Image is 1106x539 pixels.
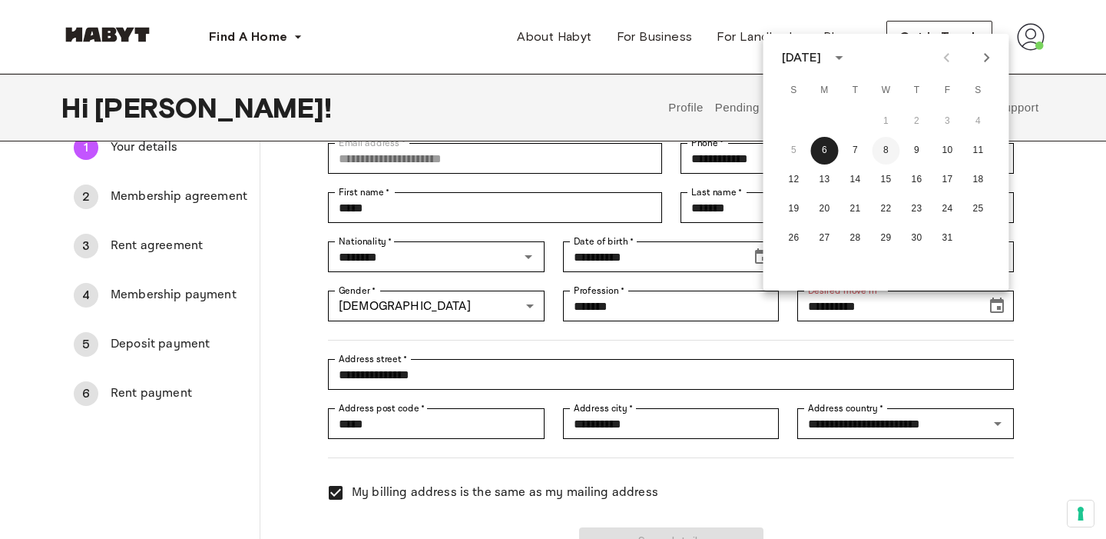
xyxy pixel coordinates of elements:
button: Next month [974,45,1000,71]
div: Email address [328,143,661,174]
div: 2 [74,185,98,209]
button: Support [994,74,1041,141]
div: Profession [563,291,780,321]
button: 31 [934,225,962,252]
a: About Habyt [505,22,604,52]
span: Rent agreement [111,237,247,255]
span: Membership agreement [111,188,247,206]
span: Tuesday [842,75,869,106]
span: For Business [617,28,693,46]
label: Date of birth [574,235,634,248]
label: Address street [339,352,408,366]
label: Address post code [339,401,425,415]
div: [DATE] [782,48,822,67]
label: Address country [808,401,884,415]
button: 13 [811,166,839,194]
div: Address street [328,359,1014,390]
label: Nationality [339,235,392,248]
label: First name [339,185,390,199]
div: [DEMOGRAPHIC_DATA] [328,291,545,321]
button: Open [987,413,1008,434]
div: 6Rent payment [61,375,260,412]
a: Blog [811,22,863,52]
button: 8 [873,137,900,165]
button: 10 [934,137,962,165]
button: 9 [903,137,931,165]
span: Blog [823,28,850,46]
span: Get in Touch [899,28,979,46]
label: Last name [691,185,743,199]
button: Find A Home [197,22,315,52]
label: Address city [574,401,633,415]
div: 2Membership agreement [61,178,260,215]
span: [PERSON_NAME] ! [94,91,332,124]
button: Get in Touch [886,21,992,53]
button: 22 [873,195,900,223]
img: Habyt [61,27,154,42]
div: 3Rent agreement [61,228,260,265]
button: Choose date, selected date is Oct 5, 2025 [982,291,1012,321]
button: 26 [780,225,808,252]
button: Pending Bookings [713,74,815,141]
span: About Habyt [517,28,591,46]
button: Profile [667,74,706,141]
div: user profile tabs [663,74,1045,141]
button: 28 [842,225,869,252]
div: Address city [563,408,780,439]
button: 11 [965,137,992,165]
label: Phone [691,136,724,150]
button: Your consent preferences for tracking technologies [1068,501,1094,527]
div: 4 [74,283,98,308]
a: For Landlords [704,22,810,52]
div: 1 [74,135,98,160]
button: 30 [903,225,931,252]
span: Monday [811,75,839,106]
span: Rent payment [111,384,247,403]
button: calendar view is open, switch to year view [826,45,852,71]
div: Phone [680,143,1014,174]
button: 27 [811,225,839,252]
span: My billing address is the same as my mailing address [352,484,658,502]
span: Saturday [965,75,992,106]
a: For Business [604,22,705,52]
button: 7 [842,137,869,165]
label: Profession [574,284,625,298]
div: 5Deposit payment [61,326,260,363]
label: Desired move in [808,284,882,298]
div: First name [328,192,661,223]
span: Friday [934,75,962,106]
div: 5 [74,332,98,357]
span: Your details [111,138,247,157]
span: For Landlords [717,28,798,46]
span: Deposit payment [111,335,247,354]
button: Choose date, selected date is Jun 4, 2002 [747,241,777,272]
button: 17 [934,166,962,194]
button: 24 [934,195,962,223]
div: 1Your details [61,129,260,166]
button: 14 [842,166,869,194]
span: Membership payment [111,286,247,304]
span: Find A Home [209,28,287,46]
img: avatar [1017,23,1045,51]
label: Email address [339,136,406,150]
button: 19 [780,195,808,223]
div: 6 [74,381,98,406]
div: Last name [680,192,1014,223]
button: 6 [811,137,839,165]
div: 4Membership payment [61,277,260,314]
div: Address post code [328,408,545,439]
button: 21 [842,195,869,223]
span: Sunday [780,75,808,106]
button: 20 [811,195,839,223]
button: 25 [965,195,992,223]
button: Open [518,246,539,268]
span: Wednesday [873,75,900,106]
button: 18 [965,166,992,194]
button: 23 [903,195,931,223]
button: 29 [873,225,900,252]
span: Thursday [903,75,931,106]
button: 15 [873,166,900,194]
span: Hi [61,91,94,124]
label: Gender [339,284,376,298]
button: 12 [780,166,808,194]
